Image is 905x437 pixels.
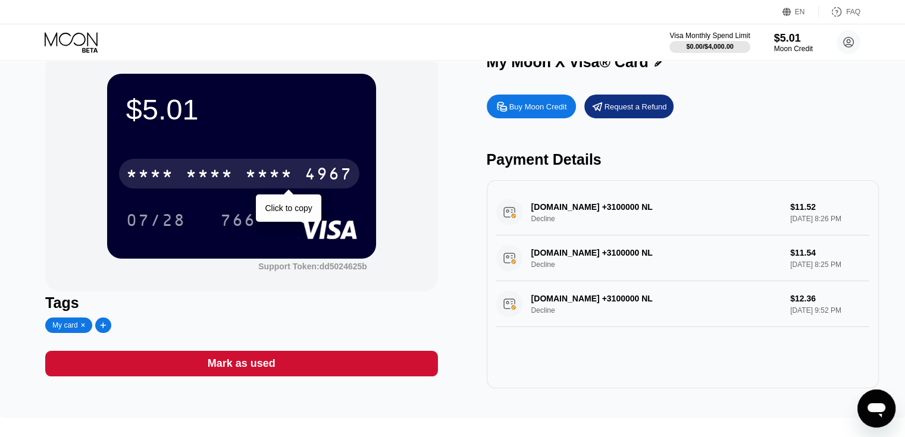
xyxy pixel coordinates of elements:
[857,389,895,427] iframe: Button to launch messaging window, conversation in progress
[782,6,819,18] div: EN
[669,32,750,53] div: Visa Monthly Spend Limit$0.00/$4,000.00
[265,203,312,213] div: Click to copy
[52,321,78,329] div: My card
[774,32,813,45] div: $5.01
[509,102,567,112] div: Buy Moon Credit
[45,294,437,312] div: Tags
[584,95,674,118] div: Request a Refund
[258,262,367,271] div: Support Token:dd5024625b
[795,8,805,16] div: EN
[819,6,860,18] div: FAQ
[211,205,265,235] div: 766
[686,43,734,50] div: $0.00 / $4,000.00
[258,262,367,271] div: Support Token: dd5024625b
[669,32,750,40] div: Visa Monthly Spend Limit
[45,351,437,376] div: Mark as used
[487,54,649,71] div: My Moon X Visa® Card
[126,212,186,231] div: 07/28
[208,357,275,370] div: Mark as used
[487,151,879,168] div: Payment Details
[126,93,357,126] div: $5.01
[774,45,813,53] div: Moon Credit
[487,95,576,118] div: Buy Moon Credit
[605,102,667,112] div: Request a Refund
[220,212,256,231] div: 766
[305,166,352,185] div: 4967
[774,32,813,53] div: $5.01Moon Credit
[117,205,195,235] div: 07/28
[846,8,860,16] div: FAQ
